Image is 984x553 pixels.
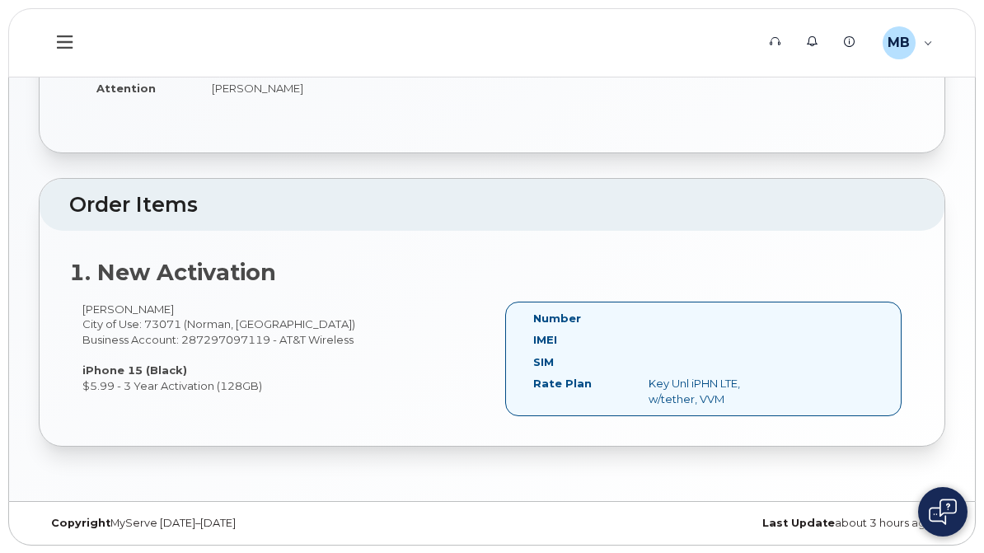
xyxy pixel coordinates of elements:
strong: 1. New Activation [69,259,276,286]
div: MyServe [DATE]–[DATE] [39,517,492,530]
span: MB [888,33,910,53]
h2: Order Items [69,194,915,217]
div: about 3 hours ago [492,517,945,530]
div: Melissa Bruner [871,26,944,59]
label: SIM [533,354,554,370]
strong: Copyright [51,517,110,529]
strong: Attention [96,82,156,95]
label: Rate Plan [533,376,592,391]
div: Key Unl iPHN LTE, w/tether, VVM [636,376,799,406]
strong: iPhone 15 (Black) [82,363,187,377]
strong: Last Update [762,517,835,529]
div: [PERSON_NAME] City of Use: 73071 (Norman, [GEOGRAPHIC_DATA]) Business Account: 287297097119 - AT&... [69,302,492,393]
td: [PERSON_NAME] [197,70,480,106]
label: IMEI [533,332,557,348]
label: Number [533,311,581,326]
img: Open chat [929,499,957,525]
